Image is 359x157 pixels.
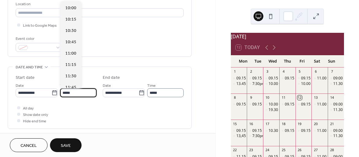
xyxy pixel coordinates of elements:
div: 13,45 U.C.M [236,133,257,139]
div: 14 [330,95,334,100]
div: 09.15 Morning Prayer followed by Mass [231,76,247,81]
div: 13,45 U.C.M [231,133,247,139]
div: 26 [297,148,302,152]
div: 09.15 Morning Prayer followed by Mass [269,76,336,81]
span: 10:30 [65,28,76,34]
div: 10.00 Coffee Morning and Crafts [269,102,324,107]
div: Mon [236,55,250,67]
div: 27 [313,148,318,152]
div: 09.15 Morning Prayer followed by Mass [236,76,304,81]
div: 18 [281,121,286,126]
div: End date [103,75,120,81]
div: 09.15 Morning Prayer followed by Mass [231,128,247,133]
div: 09.15 Morning Prayer followed by Mass [285,102,352,107]
div: Location [16,1,182,7]
div: 5 [297,69,302,74]
div: 10.00 Coffee Morning and Crafts [263,81,279,86]
div: 13 [313,95,318,100]
div: 2 [249,69,253,74]
div: 09.00 Mass - Music Ministry Group [328,128,344,133]
div: 11.30 Mass [333,133,353,139]
div: 09.00 Mass [328,102,344,107]
div: 11.30 Mass [328,107,344,113]
div: 25 [281,148,286,152]
div: Start date [16,75,35,81]
div: 09.15 Morning Prayer followed by Mass [252,76,320,81]
button: Cancel [10,138,48,152]
div: 11.30 Mass [328,81,344,86]
div: 8 [233,95,237,100]
span: Date and time [16,64,43,71]
div: 24 [265,148,269,152]
div: 9 [249,95,253,100]
div: 10.00 Coffee Morning and Crafts [263,102,279,107]
div: 11 [281,95,286,100]
div: Wed [265,55,280,67]
span: 10:45 [65,39,76,45]
div: 7:30pm Music Ministry Group Practice [247,133,263,139]
div: 09.15 Morning Prayer followed by Mass [252,128,320,133]
span: Cancel [21,143,37,149]
div: Event color [16,36,62,42]
div: 09.15 Morning Prayer followed by Mass [296,102,312,107]
div: 09.15 Morning Prayer followed by Mass [296,128,312,133]
div: [DATE] [231,33,344,40]
span: Date [16,82,24,89]
div: 10.00 Coffee Morning and Crafts [269,81,324,86]
div: Fri [295,55,309,67]
div: 19.30 UCM Bi- Monthly Mass [263,107,279,113]
div: 11.00 Sacrament of Reconciliation [311,102,328,107]
div: 21 [330,121,334,126]
div: 09.00 Mass [333,102,353,107]
div: 16 [249,121,253,126]
span: 10:15 [65,16,76,23]
div: 19 [297,121,302,126]
div: 7:30pm Music Ministry Group Practice [252,81,317,86]
div: 10 [265,95,269,100]
span: 11:30 [65,73,76,79]
div: 15 [233,121,237,126]
div: 19.30 UCM Bi- Monthly Mass [269,107,318,113]
div: 09.15 Morning Prayer followed by Mass [236,128,304,133]
div: Tue [250,55,265,67]
div: 22 [233,148,237,152]
div: 4 [281,69,286,74]
div: 09.15 Morning Prayer followed by Mass [296,76,312,81]
div: 20 [313,121,318,126]
span: Time [147,82,156,89]
span: Save [61,143,71,149]
span: 11:15 [65,62,76,68]
div: 09.15 Morning Prayer followed by Mass [247,128,263,133]
div: 17 [265,121,269,126]
div: 09.15 Morning Prayer followed by Mass [236,102,304,107]
span: All day [23,105,34,112]
div: 09.15 Morning Prayer followed by Mass [279,128,296,133]
div: 09.15 Morning Prayer followed by Mass [285,76,352,81]
div: 11.30 Mass [328,133,344,139]
div: 09:00 Mass - Music Ministry Group [328,76,344,81]
div: 11.30 Mass [333,107,353,113]
div: 7:30pm Music Ministry Group Practice [247,81,263,86]
button: Save [50,138,82,152]
div: 23 [249,148,253,152]
span: Link to Google Maps [23,22,57,29]
div: Sat [310,55,324,67]
div: 11.00 Sacrament of Reconciliation [311,128,328,133]
div: 11.00 Sacrament of Reconciliation [311,76,328,81]
div: 09.15 Morning Prayer followed by Mass [279,102,296,107]
div: Sun [324,55,339,67]
div: 09.15 Morning Prayer followed by Mass [231,102,247,107]
div: 10.00 Exposition and Prayers for Peace [296,81,312,86]
div: 09.15 Morning Prayer followed by Mass [263,76,279,81]
div: 1 [233,69,237,74]
div: 10.30 Requiem Mass for Mary (Brenda) Simmons [263,128,279,133]
div: 13.45 U.C.M [231,81,247,86]
span: 10:00 [65,5,76,11]
div: 6 [313,69,318,74]
span: Time [60,82,69,89]
div: 28 [330,148,334,152]
div: 7:30pm Music Ministry Group Practice [252,133,317,139]
span: Date [103,82,111,89]
div: 13.45 U.C.M [236,81,257,86]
